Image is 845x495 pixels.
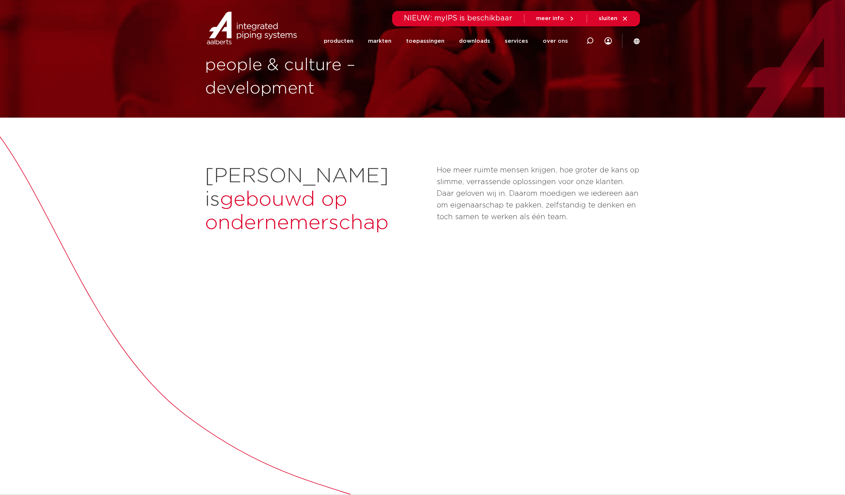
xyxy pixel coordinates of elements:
[406,27,444,55] a: toepassingen
[543,27,568,55] a: over ons
[505,27,528,55] a: services
[459,27,490,55] a: downloads
[536,15,575,22] a: meer info
[404,15,512,22] span: NIEUW: myIPS is beschikbaar
[205,54,419,100] h1: people & culture – development
[324,27,353,55] a: producten
[205,164,429,235] h2: [PERSON_NAME] is
[599,15,628,22] a: sluiten
[599,16,617,21] span: sluiten
[536,16,564,21] span: meer info
[324,27,568,55] nav: Menu
[205,189,389,233] span: gebouwd op ondernemerschap
[437,164,640,223] p: Hoe meer ruimte mensen krijgen, hoe groter de kans op slimme, verrassende oplossingen voor onze k...
[368,27,391,55] a: markten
